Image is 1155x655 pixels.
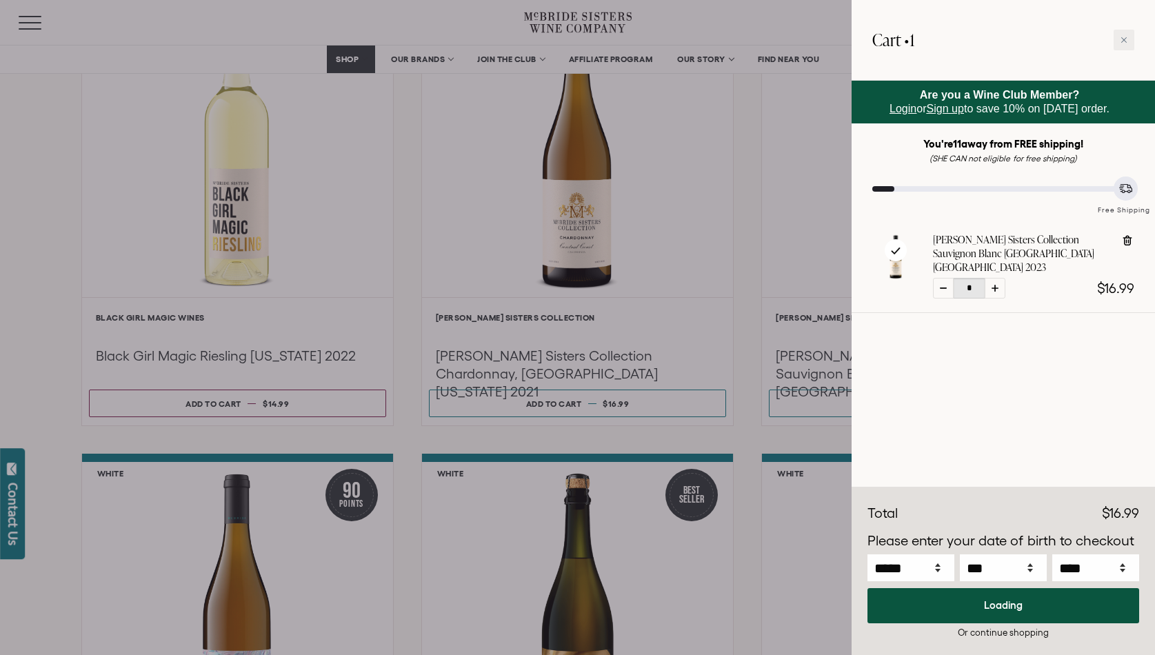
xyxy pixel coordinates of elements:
button: Loading [867,588,1139,623]
div: Or continue shopping [867,626,1139,639]
span: or to save 10% on [DATE] order. [890,89,1109,114]
span: 1 [910,28,914,51]
a: Login [890,103,916,114]
a: [PERSON_NAME] Sisters Collection Sauvignon Blanc [GEOGRAPHIC_DATA] [GEOGRAPHIC_DATA] 2023 [933,233,1110,274]
strong: Are you a Wine Club Member? [920,89,1080,101]
a: McBride Sisters Collection Sauvignon Blanc Marlborough New Zealand 2023 [872,268,919,283]
div: Free Shipping [1093,192,1155,216]
span: 11 [953,138,961,150]
strong: You're away from FREE shipping! [923,138,1084,150]
span: $16.99 [1102,505,1139,521]
span: $16.99 [1097,281,1134,296]
div: Total [867,503,898,524]
h2: Cart • [872,21,914,59]
a: Sign up [927,103,964,114]
p: Please enter your date of birth to checkout [867,531,1139,552]
em: (SHE CAN not eligible for free shipping) [930,154,1077,163]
